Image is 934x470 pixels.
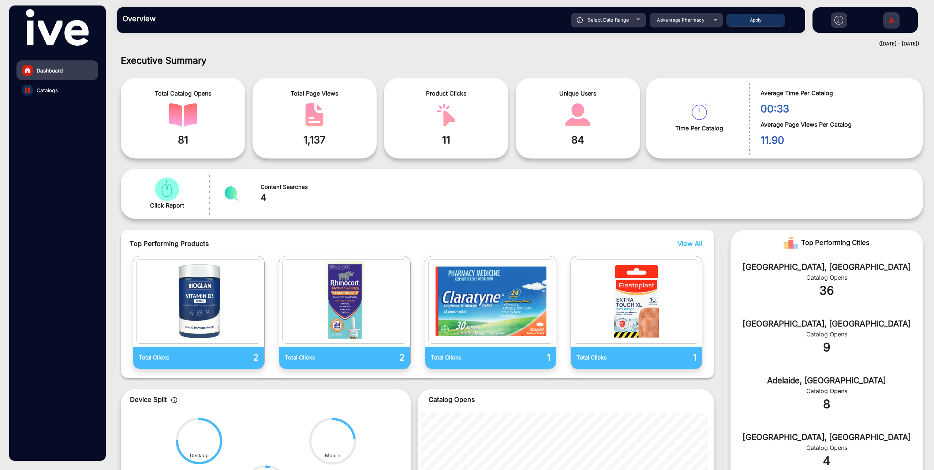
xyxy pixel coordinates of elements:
[138,261,259,342] img: catalog
[26,9,88,46] img: vmg-logo
[171,397,178,403] img: icon
[521,89,635,98] span: Unique Users
[741,318,912,330] div: [GEOGRAPHIC_DATA], [GEOGRAPHIC_DATA]
[636,351,696,364] p: 1
[261,191,361,204] span: 4
[741,282,912,299] div: 36
[761,89,912,97] span: Average Time Per Catalog
[389,89,503,98] span: Product Clicks
[37,67,63,74] span: Dashboard
[123,14,225,23] h3: Overview
[784,235,798,250] img: Rank image
[741,395,912,413] div: 8
[284,261,405,342] img: catalog
[325,452,340,459] div: Mobile
[169,103,197,127] img: catalog
[130,239,571,249] span: Top Performing Products
[153,178,181,201] img: catalog
[657,17,705,23] span: Advantage Pharmacy
[691,104,707,120] img: catalog
[430,261,551,342] img: catalog
[130,396,167,403] span: Device Split
[431,354,491,362] p: Total Clicks
[741,387,912,395] div: Catalog Opens
[37,86,58,94] span: Catalogs
[258,132,371,148] span: 1,137
[429,395,703,404] p: Catalog Opens
[139,354,199,362] p: Total Clicks
[285,354,345,362] p: Total Clicks
[24,67,31,74] img: home
[741,339,912,356] div: 9
[223,186,240,201] img: catalog
[741,443,912,452] div: Catalog Opens
[121,55,923,66] h1: Executive Summary
[801,235,870,250] span: Top Performing Cities
[16,60,98,80] a: Dashboard
[16,80,98,100] a: Catalogs
[25,87,30,93] img: catalog
[676,239,700,249] button: View All
[761,133,912,148] span: 11.90
[741,273,912,282] div: Catalog Opens
[741,452,912,470] div: 4
[258,89,371,98] span: Total Page Views
[261,183,361,191] span: Content Searches
[389,132,503,148] span: 11
[726,14,785,27] button: Apply
[677,240,702,247] span: View All
[761,120,912,129] span: Average Page Views Per Catalog
[432,103,460,127] img: catalog
[577,17,583,23] img: icon
[564,103,592,127] img: catalog
[521,132,635,148] span: 84
[834,16,843,25] img: h2download.svg
[345,351,405,364] p: 2
[761,101,912,116] span: 00:33
[110,40,919,48] div: ([DATE] - [DATE])
[199,351,259,364] p: 2
[741,261,912,273] div: [GEOGRAPHIC_DATA], [GEOGRAPHIC_DATA]
[300,103,329,127] img: catalog
[190,452,209,459] div: Desktop
[490,351,550,364] p: 1
[150,201,184,210] span: Click Report
[741,374,912,387] div: Adelaide, [GEOGRAPHIC_DATA]
[576,261,697,342] img: catalog
[576,354,636,362] p: Total Clicks
[126,89,240,98] span: Total Catalog Opens
[126,132,240,148] span: 81
[741,431,912,443] div: [GEOGRAPHIC_DATA], [GEOGRAPHIC_DATA]
[884,8,899,34] img: Sign%20Up.svg
[741,330,912,339] div: Catalog Opens
[588,17,629,23] span: Select Date Range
